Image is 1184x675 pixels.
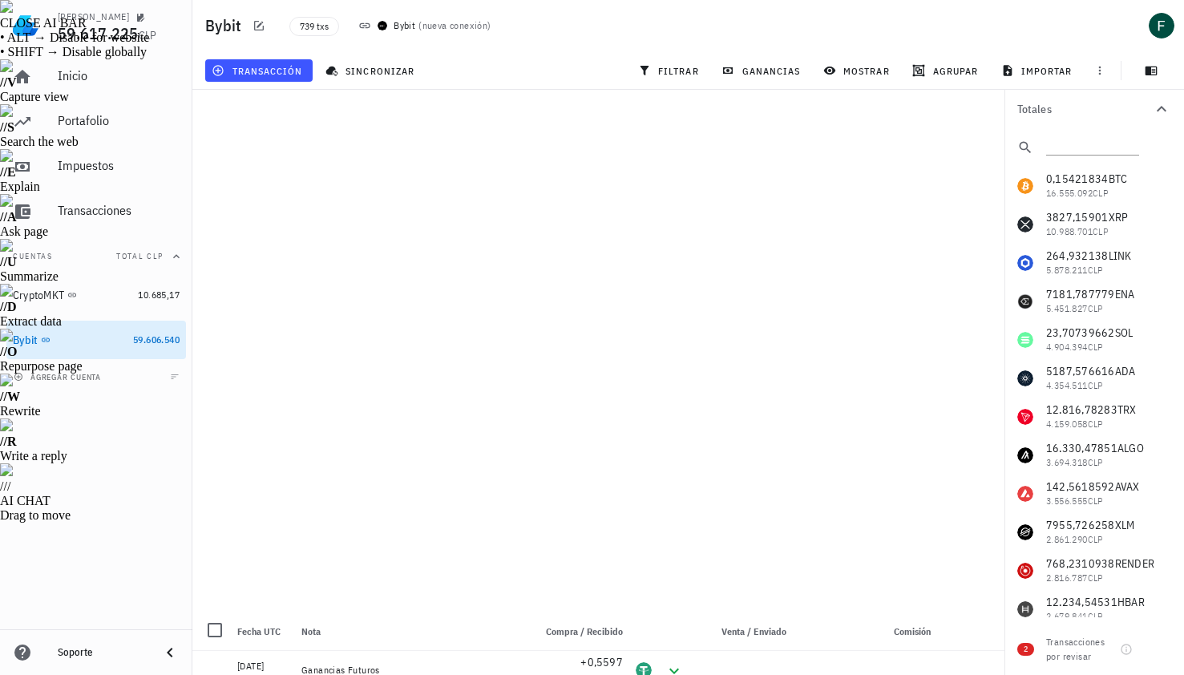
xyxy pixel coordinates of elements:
[822,612,937,651] div: Comisión
[721,625,786,637] span: Venta / Enviado
[295,612,527,651] div: Nota
[237,658,289,674] div: [DATE]
[301,625,321,637] span: Nota
[527,612,629,651] div: Compra / Recibido
[894,625,931,637] span: Comisión
[580,655,623,669] span: +0,5597
[237,625,281,637] span: Fecha UTC
[58,646,147,659] div: Soporte
[690,612,793,651] div: Venta / Enviado
[1024,643,1028,656] span: 2
[546,625,623,637] span: Compra / Recibido
[231,612,295,651] div: Fecha UTC
[1046,635,1113,664] div: Transacciones por revisar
